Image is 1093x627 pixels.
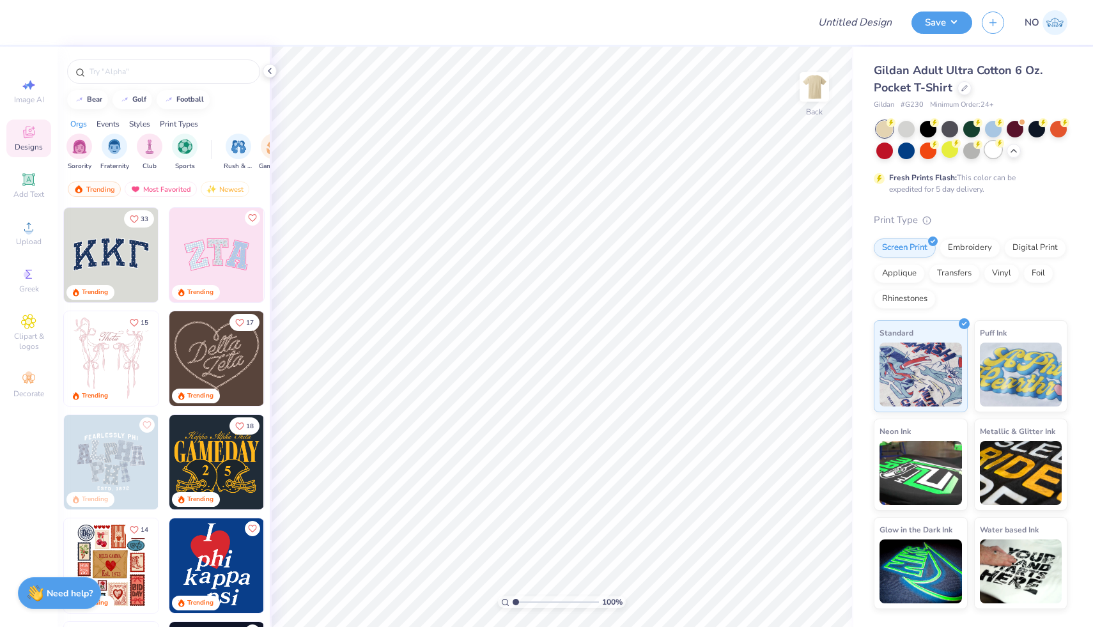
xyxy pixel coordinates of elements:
span: Neon Ink [880,424,911,438]
span: 18 [246,423,254,430]
div: This color can be expedited for 5 day delivery. [889,172,1046,195]
img: 12710c6a-dcc0-49ce-8688-7fe8d5f96fe2 [169,311,264,406]
strong: Need help? [47,587,93,600]
img: trend_line.gif [74,96,84,104]
div: Print Type [874,213,1067,228]
span: Sports [175,162,195,171]
img: 3b9aba4f-e317-4aa7-a679-c95a879539bd [64,208,159,302]
div: filter for Club [137,134,162,171]
img: Puff Ink [980,343,1062,406]
img: Neon Ink [880,441,962,505]
button: Like [124,314,154,331]
span: Standard [880,326,913,339]
img: Game Day Image [267,139,281,154]
img: d12a98c7-f0f7-4345-bf3a-b9f1b718b86e [158,311,252,406]
div: Print Types [160,118,198,130]
img: 5ee11766-d822-42f5-ad4e-763472bf8dcf [263,208,358,302]
span: Glow in the Dark Ink [880,523,952,536]
span: Rush & Bid [224,162,253,171]
button: Like [139,417,155,433]
img: b8819b5f-dd70-42f8-b218-32dd770f7b03 [169,415,264,509]
div: golf [132,96,146,103]
span: Game Day [259,162,288,171]
img: 5a4b4175-9e88-49c8-8a23-26d96782ddc6 [64,415,159,509]
span: Upload [16,236,42,247]
span: Metallic & Glitter Ink [980,424,1055,438]
div: Styles [129,118,150,130]
img: a3f22b06-4ee5-423c-930f-667ff9442f68 [158,415,252,509]
button: Like [229,314,260,331]
div: filter for Fraternity [100,134,129,171]
img: Sorority Image [72,139,87,154]
div: Back [806,106,823,118]
div: Trending [187,495,213,504]
img: Metallic & Glitter Ink [980,441,1062,505]
span: Club [143,162,157,171]
span: Clipart & logos [6,331,51,352]
img: 9980f5e8-e6a1-4b4a-8839-2b0e9349023c [169,208,264,302]
button: filter button [137,134,162,171]
button: filter button [224,134,253,171]
a: NO [1025,10,1067,35]
div: Rhinestones [874,290,936,309]
button: Like [245,521,260,536]
span: 15 [141,320,148,326]
img: most_fav.gif [130,185,141,194]
div: Trending [187,598,213,608]
span: Puff Ink [980,326,1007,339]
button: Like [124,521,154,538]
div: filter for Game Day [259,134,288,171]
div: football [176,96,204,103]
img: 83dda5b0-2158-48ca-832c-f6b4ef4c4536 [64,311,159,406]
img: trend_line.gif [120,96,130,104]
span: Minimum Order: 24 + [930,100,994,111]
span: # G230 [901,100,924,111]
div: Transfers [929,264,980,283]
div: Embroidery [940,238,1000,258]
span: Designs [15,142,43,152]
button: filter button [172,134,198,171]
img: Water based Ink [980,539,1062,603]
button: football [157,90,210,109]
input: Untitled Design [808,10,902,35]
span: 33 [141,216,148,222]
img: 2b704b5a-84f6-4980-8295-53d958423ff9 [263,415,358,509]
div: bear [87,96,102,103]
img: Standard [880,343,962,406]
button: Save [911,12,972,34]
img: ead2b24a-117b-4488-9b34-c08fd5176a7b [263,311,358,406]
strong: Fresh Prints Flash: [889,173,957,183]
img: Club Image [143,139,157,154]
button: Like [245,210,260,226]
div: filter for Sorority [66,134,92,171]
div: Foil [1023,264,1053,283]
button: Like [124,210,154,228]
div: Screen Print [874,238,936,258]
span: NO [1025,15,1039,30]
button: filter button [100,134,129,171]
div: Trending [187,391,213,401]
img: Nicolette Ober [1043,10,1067,35]
img: Newest.gif [206,185,217,194]
img: Glow in the Dark Ink [880,539,962,603]
div: Vinyl [984,264,1019,283]
img: Fraternity Image [107,139,121,154]
img: Rush & Bid Image [231,139,246,154]
img: 8dd0a095-001a-4357-9dc2-290f0919220d [263,518,358,613]
img: trending.gif [74,185,84,194]
span: Fraternity [100,162,129,171]
div: Digital Print [1004,238,1066,258]
span: Water based Ink [980,523,1039,536]
div: Applique [874,264,925,283]
button: Like [229,417,260,435]
span: Image AI [14,95,44,105]
button: golf [112,90,152,109]
div: Trending [82,495,108,504]
img: Sports Image [178,139,192,154]
span: Sorority [68,162,91,171]
span: Gildan Adult Ultra Cotton 6 Oz. Pocket T-Shirt [874,63,1043,95]
span: 100 % [602,596,623,608]
span: 14 [141,527,148,533]
img: Back [802,74,827,100]
span: Decorate [13,389,44,399]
